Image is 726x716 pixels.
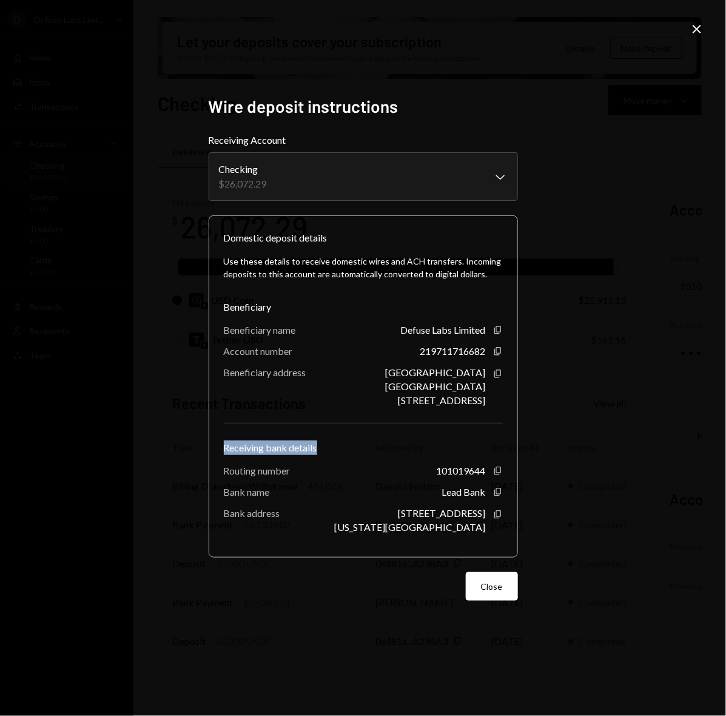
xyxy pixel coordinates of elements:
div: Routing number [224,465,291,476]
div: Beneficiary [224,300,503,314]
button: Close [466,572,518,601]
div: Beneficiary name [224,324,296,336]
h2: Wire deposit instructions [209,95,518,118]
div: Lead Bank [442,486,486,498]
div: Receiving bank details [224,441,503,455]
div: [GEOGRAPHIC_DATA] [386,380,486,392]
div: Bank name [224,486,270,498]
div: Account number [224,345,293,357]
div: Bank address [224,507,280,519]
div: [STREET_ADDRESS] [398,507,486,519]
label: Receiving Account [209,133,518,147]
div: Domestic deposit details [224,231,328,245]
div: [GEOGRAPHIC_DATA] [386,366,486,378]
div: [STREET_ADDRESS] [398,394,486,406]
div: 219711716682 [420,345,486,357]
div: [US_STATE][GEOGRAPHIC_DATA] [335,521,486,533]
button: Receiving Account [209,152,518,201]
div: Use these details to receive domestic wires and ACH transfers. Incoming deposits to this account ... [224,255,503,280]
div: 101019644 [437,465,486,476]
div: Beneficiary address [224,366,306,378]
div: Defuse Labs Limited [401,324,486,336]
